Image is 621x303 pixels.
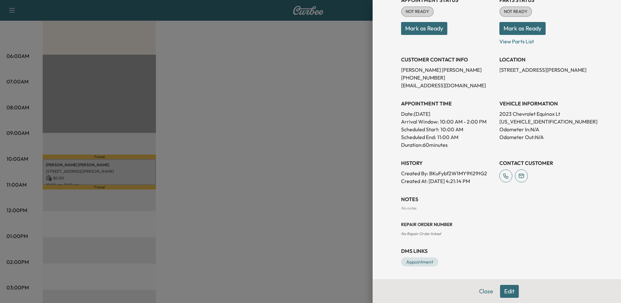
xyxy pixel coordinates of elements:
[401,206,593,211] div: No notes
[475,285,497,298] button: Close
[499,35,593,45] p: View Parts List
[401,81,494,89] p: [EMAIL_ADDRESS][DOMAIN_NAME]
[401,195,593,203] h3: NOTES
[401,177,494,185] p: Created At : [DATE] 4:21:14 PM
[401,133,436,141] p: Scheduled End:
[441,125,463,133] p: 10:00 AM
[401,56,494,63] h3: CUSTOMER CONTACT INFO
[401,22,447,35] button: Mark as Ready
[499,66,593,74] p: [STREET_ADDRESS][PERSON_NAME]
[500,285,519,298] button: Edit
[401,118,494,125] p: Arrival Window:
[401,66,494,74] p: [PERSON_NAME] [PERSON_NAME]
[401,141,494,149] p: Duration: 60 minutes
[401,169,494,177] p: Created By : BKuFybf2W1MY9tl29tG2
[402,8,433,15] span: NOT READY
[499,133,593,141] p: Odometer Out: N/A
[499,159,593,167] h3: CONTACT CUSTOMER
[500,8,531,15] span: NOT READY
[499,100,593,107] h3: VEHICLE INFORMATION
[499,22,546,35] button: Mark as Ready
[437,133,458,141] p: 11:00 AM
[401,110,494,118] p: Date: [DATE]
[401,125,439,133] p: Scheduled Start:
[401,257,438,266] a: Appointment
[401,231,441,236] span: No Repair Order linked
[401,74,494,81] p: [PHONE_NUMBER]
[401,221,593,228] h3: Repair Order number
[401,159,494,167] h3: History
[440,118,486,125] span: 10:00 AM - 2:00 PM
[401,247,593,255] h3: DMS Links
[401,100,494,107] h3: APPOINTMENT TIME
[499,118,593,125] p: [US_VEHICLE_IDENTIFICATION_NUMBER]
[499,110,593,118] p: 2023 Chevrolet Equinox Lt
[499,56,593,63] h3: LOCATION
[499,125,593,133] p: Odometer In: N/A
